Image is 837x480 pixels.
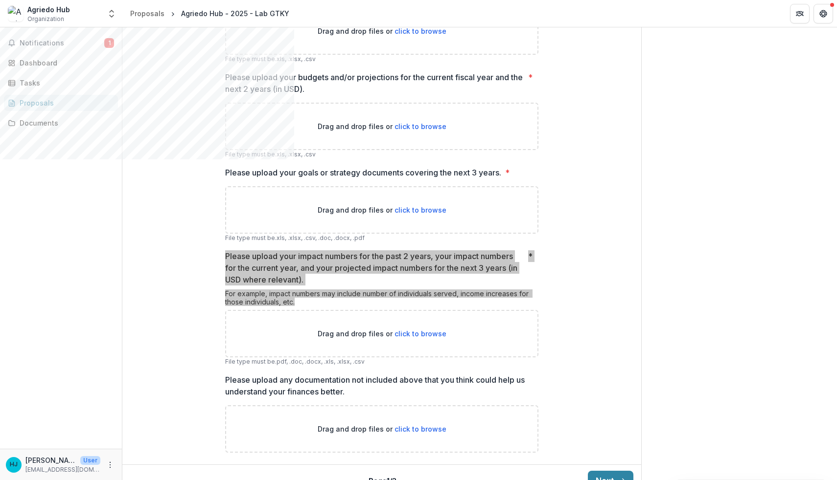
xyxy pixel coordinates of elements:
[225,250,524,285] p: Please upload your impact numbers for the past 2 years, your impact numbers for the current year,...
[318,26,446,36] p: Drag and drop files or
[20,39,104,47] span: Notifications
[225,167,501,178] p: Please upload your goals or strategy documents covering the next 3 years.
[790,4,810,23] button: Partners
[105,4,118,23] button: Open entity switcher
[225,150,538,159] p: File type must be .xls, .xlsx, .csv
[27,15,64,23] span: Organization
[25,465,100,474] p: [EMAIL_ADDRESS][DOMAIN_NAME]
[395,27,446,35] span: click to browse
[4,115,118,131] a: Documents
[814,4,833,23] button: Get Help
[4,35,118,51] button: Notifications1
[395,122,446,131] span: click to browse
[225,374,533,397] p: Please upload any documentation not included above that you think could help us understand your f...
[225,289,538,310] div: For example, impact numbers may include number of individuals served, income increases for those ...
[104,38,114,48] span: 1
[318,205,446,215] p: Drag and drop files or
[318,328,446,339] p: Drag and drop files or
[25,455,76,465] p: [PERSON_NAME]
[8,6,23,22] img: Agriedo Hub
[225,55,538,64] p: File type must be .xls, .xlsx, .csv
[104,459,116,471] button: More
[10,461,18,468] div: Hadija Jabiri
[181,8,289,19] div: Agriedo Hub - 2025 - Lab GTKY
[225,357,538,366] p: File type must be .pdf, .doc, .docx, .xls, .xlsx, .csv
[395,425,446,433] span: click to browse
[20,98,110,108] div: Proposals
[4,75,118,91] a: Tasks
[20,118,110,128] div: Documents
[395,329,446,338] span: click to browse
[20,58,110,68] div: Dashboard
[395,206,446,214] span: click to browse
[80,456,100,465] p: User
[27,4,70,15] div: Agriedo Hub
[225,71,524,95] p: Please upload your budgets and/or projections for the current fiscal year and the next 2 years (i...
[318,424,446,434] p: Drag and drop files or
[4,95,118,111] a: Proposals
[318,121,446,131] p: Drag and drop files or
[20,78,110,88] div: Tasks
[126,6,168,21] a: Proposals
[130,8,164,19] div: Proposals
[225,234,538,242] p: File type must be .xls, .xlsx, .csv, .doc, .docx, .pdf
[126,6,293,21] nav: breadcrumb
[4,55,118,71] a: Dashboard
